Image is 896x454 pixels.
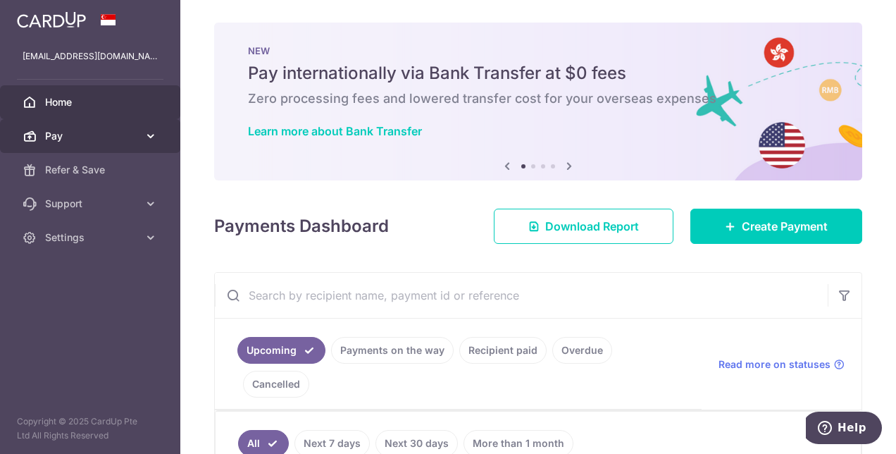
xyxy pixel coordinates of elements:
span: Pay [45,129,138,143]
a: Recipient paid [459,337,547,364]
a: Upcoming [237,337,325,364]
input: Search by recipient name, payment id or reference [215,273,828,318]
a: Cancelled [243,371,309,398]
a: Learn more about Bank Transfer [248,124,422,138]
span: Home [45,95,138,109]
p: NEW [248,45,828,56]
h5: Pay internationally via Bank Transfer at $0 fees [248,62,828,85]
a: Payments on the way [331,337,454,364]
a: Create Payment [690,209,862,244]
iframe: Opens a widget where you can find more information [806,412,882,447]
h6: Zero processing fees and lowered transfer cost for your overseas expenses [248,90,828,107]
a: Read more on statuses [718,357,845,372]
a: Download Report [494,209,673,244]
span: Download Report [545,218,639,235]
span: Refer & Save [45,163,138,177]
p: [EMAIL_ADDRESS][DOMAIN_NAME] [23,49,158,63]
span: Settings [45,231,138,245]
h4: Payments Dashboard [214,214,389,239]
span: Create Payment [742,218,828,235]
img: CardUp [17,11,86,28]
a: Overdue [552,337,612,364]
img: Bank transfer banner [214,23,862,180]
span: Read more on statuses [718,357,830,372]
span: Support [45,197,138,211]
